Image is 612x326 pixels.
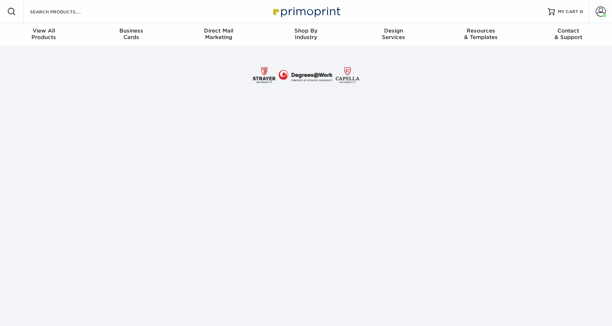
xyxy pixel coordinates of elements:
[437,23,525,46] a: Resources& Templates
[262,23,350,46] a: Shop ByIndustry
[88,27,175,40] div: Cards
[558,9,578,15] span: MY CART
[175,27,262,40] div: Marketing
[524,23,612,46] a: Contact& Support
[88,23,175,46] a: BusinessCards
[252,64,360,87] img: Strayer
[262,27,350,40] div: Industry
[524,27,612,34] span: Contact
[175,23,262,46] a: Direct MailMarketing
[350,23,437,46] a: DesignServices
[88,27,175,34] span: Business
[270,4,342,19] img: Primoprint
[524,27,612,40] div: & Support
[437,27,525,34] span: Resources
[350,27,437,34] span: Design
[350,27,437,40] div: Services
[262,27,350,34] span: Shop By
[175,27,262,34] span: Direct Mail
[580,9,583,14] span: 0
[437,27,525,40] div: & Templates
[29,7,100,16] input: SEARCH PRODUCTS.....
